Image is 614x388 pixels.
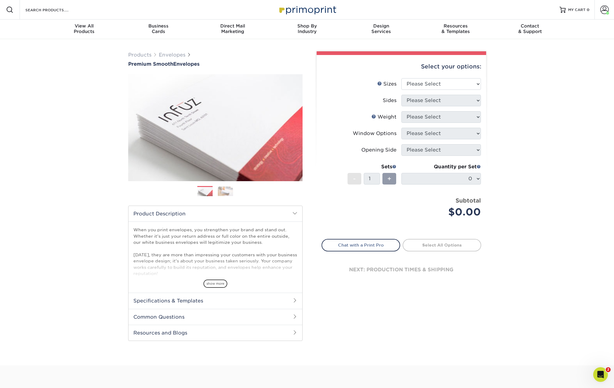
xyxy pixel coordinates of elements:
span: show more [203,280,227,288]
input: SEARCH PRODUCTS..... [25,6,84,13]
a: Resources& Templates [419,20,493,39]
a: Premium SmoothEnvelopes [128,61,303,67]
h2: Specifications & Templates [128,293,302,309]
a: Products [128,52,151,58]
div: & Support [493,23,567,34]
div: Weight [371,113,396,121]
div: Cards [121,23,195,34]
img: Envelopes 01 [197,186,213,197]
h2: Common Questions [128,309,302,325]
span: 2 [606,367,611,372]
div: Products [47,23,121,34]
img: Premium Smooth 01 [128,68,303,188]
a: BusinessCards [121,20,195,39]
div: Marketing [195,23,270,34]
span: Business [121,23,195,29]
div: Quantity per Set [401,163,481,170]
div: Window Options [353,130,396,137]
img: Envelopes 02 [218,186,233,196]
a: Shop ByIndustry [270,20,344,39]
a: DesignServices [344,20,419,39]
span: Premium Smooth [128,61,173,67]
div: next: production times & shipping [322,251,481,288]
div: $0.00 [406,205,481,219]
a: View AllProducts [47,20,121,39]
a: Envelopes [159,52,185,58]
div: Opening Side [361,146,396,154]
a: Chat with a Print Pro [322,239,400,251]
span: Direct Mail [195,23,270,29]
span: View All [47,23,121,29]
div: Services [344,23,419,34]
a: Select All Options [403,239,481,251]
h2: Resources and Blogs [128,325,302,341]
iframe: Intercom live chat [593,367,608,382]
div: Sets [348,163,396,170]
h1: Envelopes [128,61,303,67]
a: Direct MailMarketing [195,20,270,39]
span: Shop By [270,23,344,29]
span: 0 [587,8,590,12]
div: Sizes [377,80,396,88]
span: Design [344,23,419,29]
span: Contact [493,23,567,29]
strong: Subtotal [456,197,481,204]
div: Select your options: [322,55,481,78]
span: - [353,174,356,183]
p: When you print envelopes, you strengthen your brand and stand out. Whether it's just your return ... [133,227,297,376]
span: + [387,174,391,183]
h2: Product Description [128,206,302,221]
span: MY CART [568,7,586,13]
a: Contact& Support [493,20,567,39]
span: Resources [419,23,493,29]
div: Industry [270,23,344,34]
div: Sides [383,97,396,104]
div: & Templates [419,23,493,34]
img: Primoprint [277,3,338,16]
